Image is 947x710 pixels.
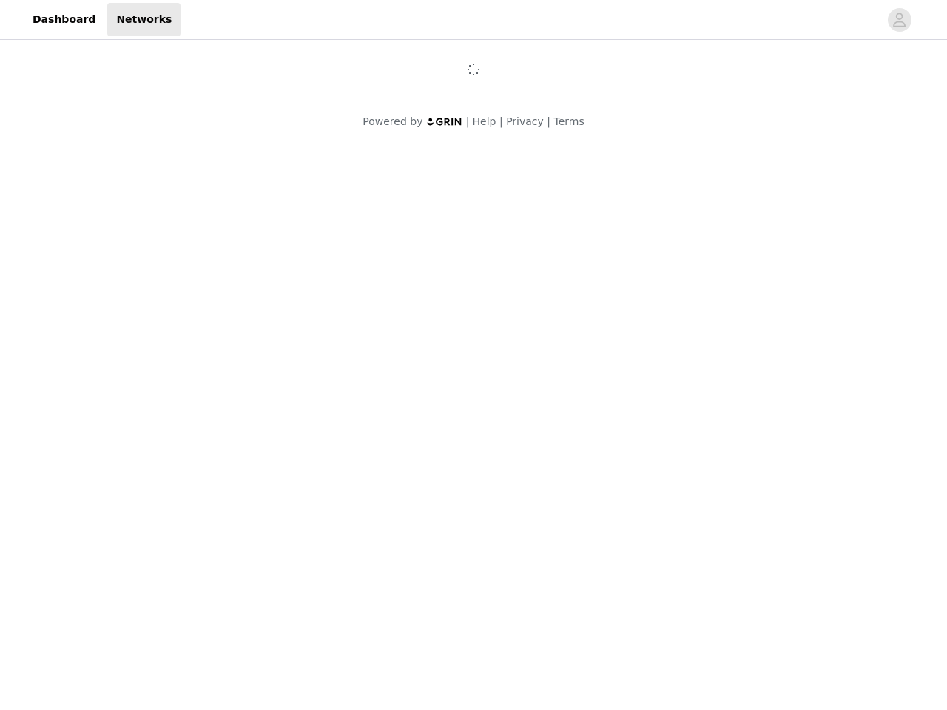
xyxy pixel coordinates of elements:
[547,115,550,127] span: |
[892,8,906,32] div: avatar
[466,115,470,127] span: |
[499,115,503,127] span: |
[363,115,422,127] span: Powered by
[426,117,463,126] img: logo
[553,115,584,127] a: Terms
[24,3,104,36] a: Dashboard
[107,3,181,36] a: Networks
[473,115,496,127] a: Help
[506,115,544,127] a: Privacy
